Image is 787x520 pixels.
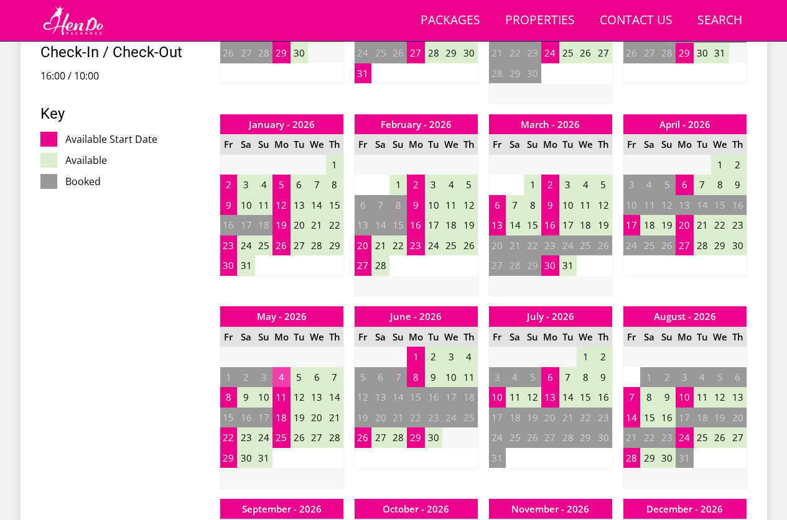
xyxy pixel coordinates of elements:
td: 29 [524,255,541,276]
th: Tu [425,327,442,347]
td: 20 [371,408,389,428]
td: 1 [640,367,658,388]
td: 9 [237,387,254,408]
td: 23 [729,215,747,235]
th: February - 2026 [354,114,478,135]
td: 16 [407,215,424,235]
td: 4 [640,175,658,195]
th: Tu [559,134,577,155]
td: 26 [595,235,612,256]
td: 22 [389,235,407,256]
td: 17 [488,408,506,428]
td: 15 [711,195,729,216]
th: July - 2026 [488,306,612,327]
td: 1 [326,155,343,175]
td: 17 [623,215,640,235]
td: 19 [291,408,308,428]
td: 14 [506,215,523,235]
td: 10 [559,195,577,216]
td: 19 [272,215,290,235]
td: 26 [623,43,640,63]
td: 2 [220,175,237,195]
td: 30 [524,63,541,84]
td: 16 [541,215,559,235]
td: 23 [524,43,541,63]
td: 7 [506,195,523,216]
td: 26 [460,235,478,256]
td: 25 [460,408,478,428]
th: Su [658,134,676,155]
td: 29 [272,43,290,63]
th: Mo [541,134,559,155]
td: 8 [220,387,237,408]
td: 29 [506,63,523,84]
th: Mo [541,327,559,347]
td: 15 [524,215,541,235]
a: Packages [416,7,485,35]
th: Fr [220,327,237,347]
td: 13 [308,387,325,408]
td: 17 [237,215,254,235]
td: 20 [291,215,308,235]
td: 24 [442,408,460,428]
td: 18 [272,408,290,428]
td: 24 [354,43,371,63]
td: 5 [460,175,478,195]
td: 19 [595,215,612,235]
th: Sa [640,327,658,347]
a: Properties [500,7,580,35]
th: Sa [640,134,658,155]
td: 30 [220,255,237,276]
td: 4 [460,347,478,367]
td: 13 [488,215,506,235]
td: 29 [676,43,693,63]
td: 15 [326,195,343,216]
h3: Key [40,106,210,122]
td: 16 [237,408,254,428]
td: 17 [559,215,577,235]
td: 18 [255,215,272,235]
td: 5 [354,367,371,388]
th: Th [595,327,612,347]
td: 9 [425,367,442,388]
td: 27 [407,43,424,63]
td: 23 [541,235,559,256]
td: 11 [460,367,478,388]
td: 24 [237,235,254,256]
td: 25 [577,235,594,256]
th: June - 2026 [354,306,478,327]
td: 24 [623,235,640,256]
th: August - 2026 [623,306,747,327]
td: 12 [524,387,541,408]
td: 25 [371,43,389,63]
h3: Check-In / Check-Out [40,44,210,60]
td: 3 [559,175,577,195]
td: 21 [326,408,343,428]
td: 6 [354,195,371,216]
td: 4 [577,175,594,195]
th: We [711,327,729,347]
td: 15 [389,215,407,235]
td: 25 [559,43,577,63]
td: 9 [729,175,747,195]
td: 26 [272,235,290,256]
td: 4 [506,367,523,388]
td: 21 [694,215,711,235]
td: 15 [220,408,237,428]
th: Tu [291,327,308,347]
td: 30 [541,255,559,276]
td: 30 [729,235,747,256]
td: 26 [389,43,407,63]
th: Th [595,134,612,155]
td: 13 [676,195,693,216]
td: 12 [354,387,371,408]
td: 1 [389,175,407,195]
td: 27 [488,255,506,276]
td: 8 [326,175,343,195]
td: 20 [354,235,371,256]
td: 21 [389,408,407,428]
th: Tu [291,134,308,155]
td: 19 [354,408,371,428]
td: 24 [425,235,442,256]
td: 9 [595,367,612,388]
